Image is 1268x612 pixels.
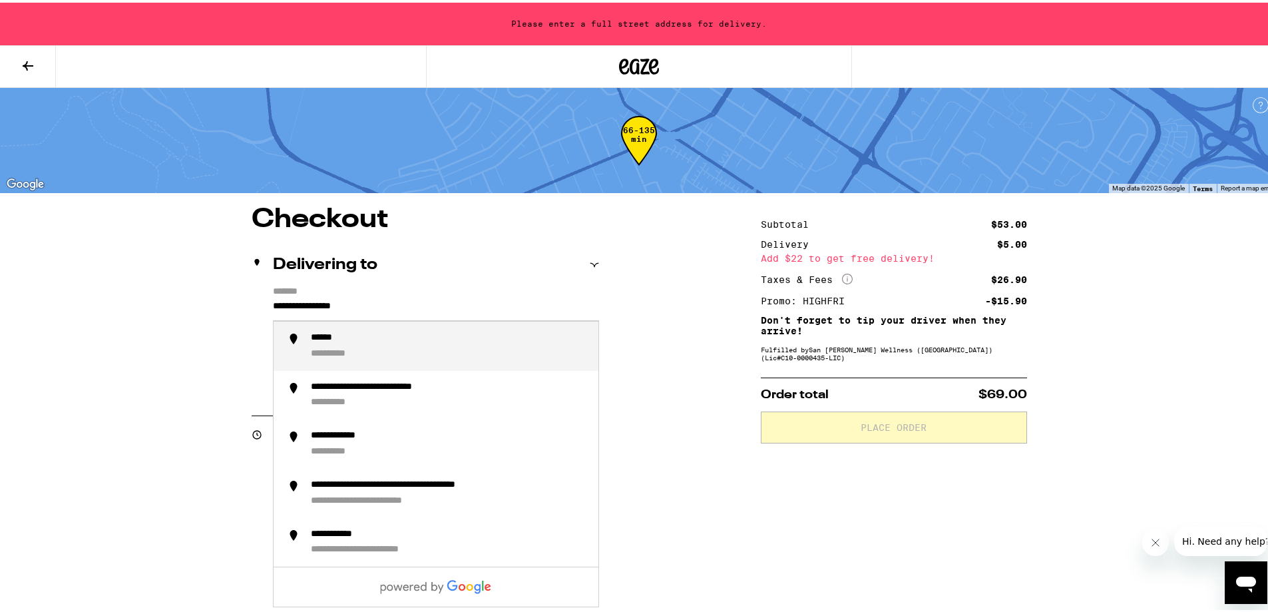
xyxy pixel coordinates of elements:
[1225,559,1267,601] iframe: Button to launch messaging window
[761,294,854,303] div: Promo: HIGHFRI
[985,294,1027,303] div: -$15.90
[761,312,1027,334] p: Don't forget to tip your driver when they arrive!
[991,217,1027,226] div: $53.00
[997,237,1027,246] div: $5.00
[991,272,1027,282] div: $26.90
[761,343,1027,359] div: Fulfilled by San [PERSON_NAME] Wellness ([GEOGRAPHIC_DATA]) (Lic# C10-0000435-LIC )
[761,251,1027,260] div: Add $22 to get free delivery!
[761,237,818,246] div: Delivery
[621,123,657,173] div: 66-135 min
[761,271,853,283] div: Taxes & Fees
[3,173,47,190] a: Open this area in Google Maps (opens a new window)
[1193,182,1213,190] a: Terms
[1142,527,1169,553] iframe: Close message
[978,386,1027,398] span: $69.00
[761,217,818,226] div: Subtotal
[8,9,96,20] span: Hi. Need any help?
[3,173,47,190] img: Google
[252,204,599,230] h1: Checkout
[761,409,1027,441] button: Place Order
[861,420,927,430] span: Place Order
[1112,182,1185,189] span: Map data ©2025 Google
[1174,524,1267,553] iframe: Message from company
[761,386,829,398] span: Order total
[273,254,377,270] h2: Delivering to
